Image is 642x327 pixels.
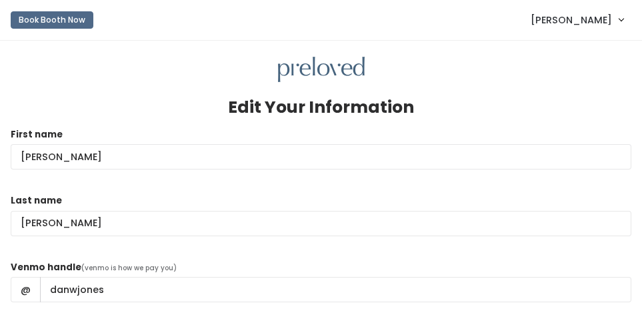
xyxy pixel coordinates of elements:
[11,5,93,35] a: Book Booth Now
[11,128,63,141] label: First name
[517,5,637,34] a: [PERSON_NAME]
[278,57,365,83] img: preloved logo
[228,98,414,117] h3: Edit Your Information
[11,194,62,208] label: Last name
[11,11,93,29] button: Book Booth Now
[81,263,177,273] span: (venmo is how we pay you)
[40,277,631,302] input: handle
[531,13,612,27] span: [PERSON_NAME]
[11,277,41,302] span: @
[11,261,81,274] label: Venmo handle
